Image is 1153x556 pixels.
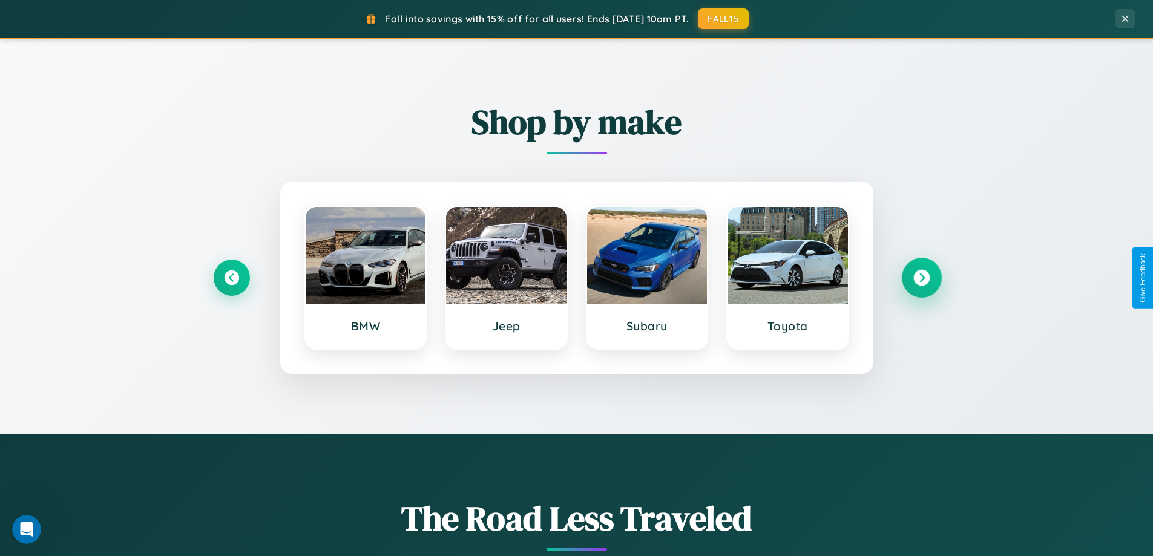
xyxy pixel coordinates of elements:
[599,319,695,333] h3: Subaru
[1138,253,1147,303] div: Give Feedback
[214,99,940,145] h2: Shop by make
[698,8,749,29] button: FALL15
[318,319,414,333] h3: BMW
[740,319,836,333] h3: Toyota
[12,515,41,544] iframe: Intercom live chat
[214,495,940,541] h1: The Road Less Traveled
[458,319,554,333] h3: Jeep
[386,13,689,25] span: Fall into savings with 15% off for all users! Ends [DATE] 10am PT.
